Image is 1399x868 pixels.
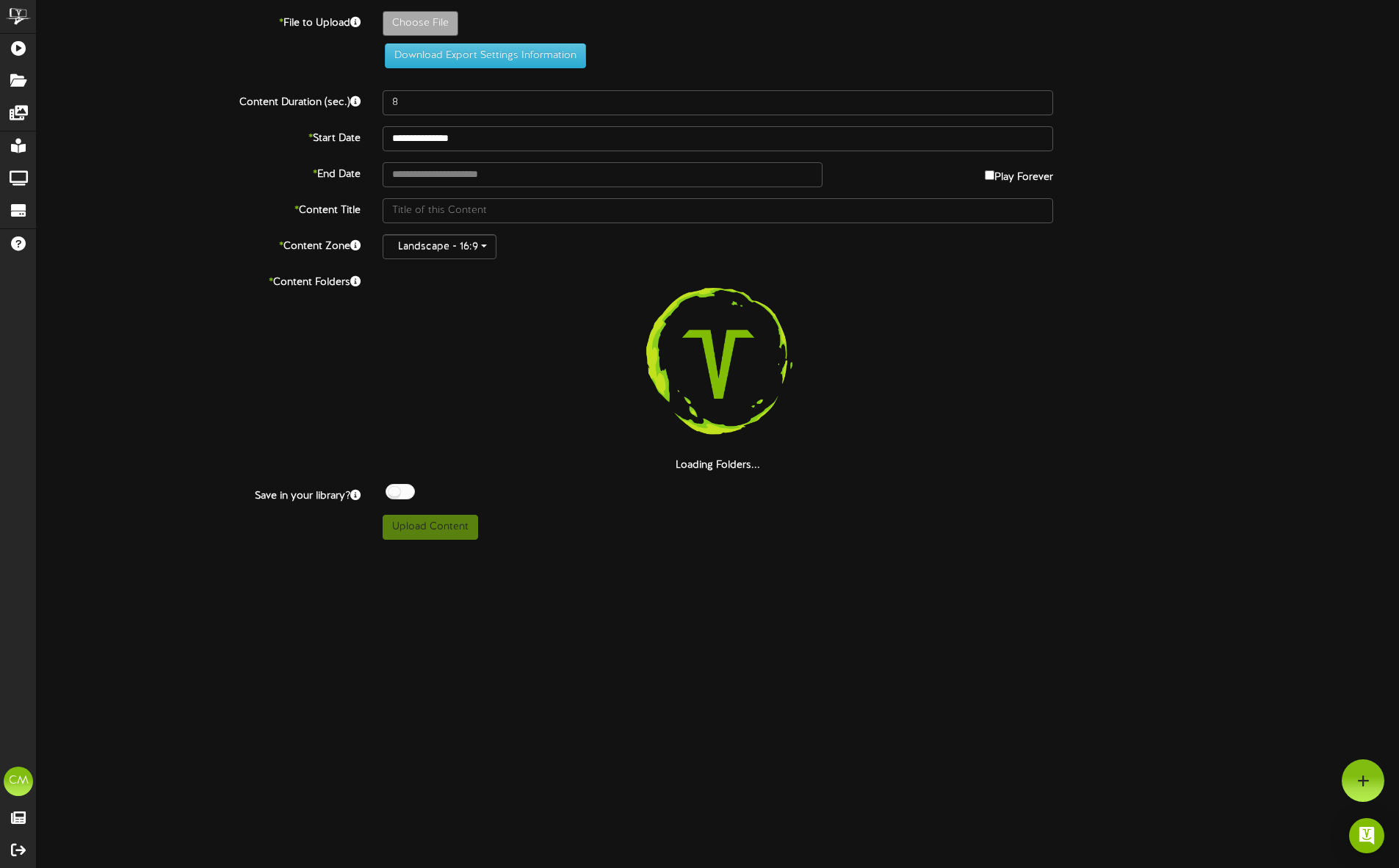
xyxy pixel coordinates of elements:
[383,198,1053,223] input: Title of this Content
[4,767,33,796] div: CM
[1349,818,1384,853] div: Open Intercom Messenger
[26,90,372,110] label: Content Duration (sec.)
[26,162,372,182] label: End Date
[26,11,372,31] label: File to Upload
[377,50,586,61] a: Download Export Settings Information
[383,234,496,259] button: Landscape - 16:9
[676,460,760,471] strong: Loading Folders...
[26,270,372,290] label: Content Folders
[26,484,372,504] label: Save in your library?
[26,234,372,254] label: Content Zone
[26,198,372,218] label: Content Title
[385,43,586,68] button: Download Export Settings Information
[985,162,1053,185] label: Play Forever
[624,270,812,458] img: loading-spinner-3.png
[985,170,994,180] input: Play Forever
[383,515,478,540] button: Upload Content
[26,126,372,146] label: Start Date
